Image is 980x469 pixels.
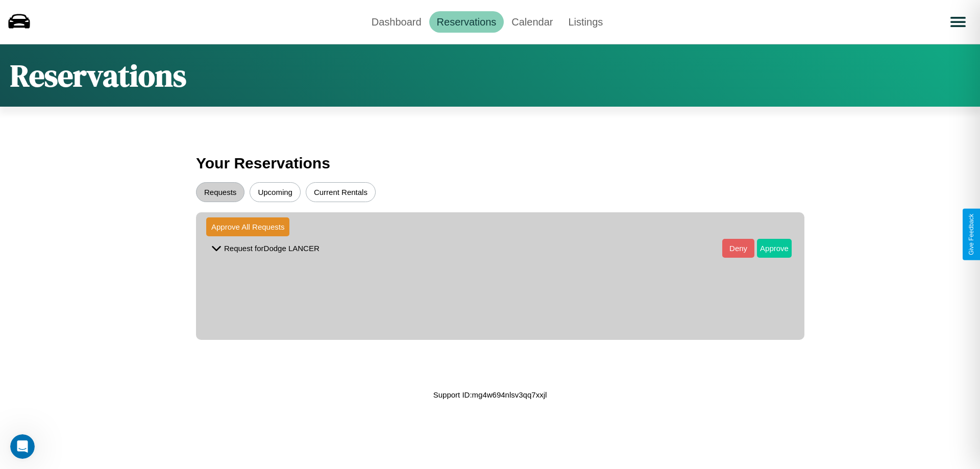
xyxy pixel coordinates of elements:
iframe: Intercom live chat [10,434,35,459]
button: Approve All Requests [206,217,289,236]
button: Upcoming [250,182,301,202]
a: Dashboard [364,11,429,33]
a: Calendar [504,11,560,33]
button: Approve [757,239,792,258]
h1: Reservations [10,55,186,96]
button: Current Rentals [306,182,376,202]
a: Listings [560,11,610,33]
button: Open menu [944,8,972,36]
p: Request for Dodge LANCER [224,241,320,255]
button: Deny [722,239,754,258]
p: Support ID: mg4w694nlsv3qq7xxjl [433,388,547,402]
div: Give Feedback [968,214,975,255]
button: Requests [196,182,244,202]
h3: Your Reservations [196,150,784,177]
a: Reservations [429,11,504,33]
